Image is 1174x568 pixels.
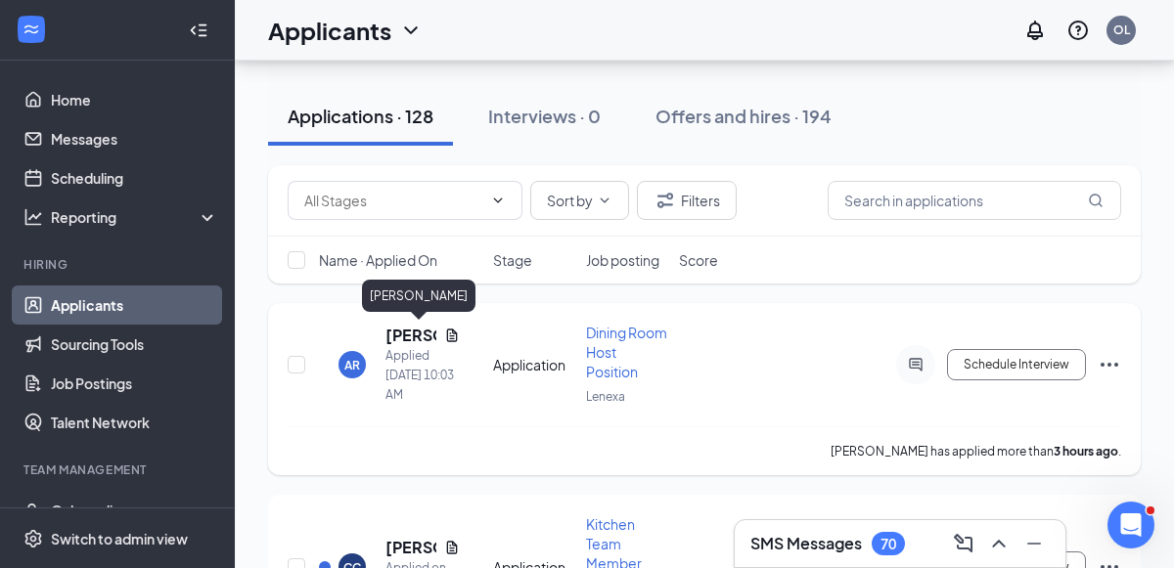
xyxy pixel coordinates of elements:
svg: Minimize [1022,532,1046,555]
button: Filter Filters [637,181,737,220]
svg: ChevronDown [490,193,506,208]
b: 3 hours ago [1054,444,1118,459]
button: ChevronUp [983,528,1015,559]
a: Sourcing Tools [51,325,218,364]
h5: [PERSON_NAME] [385,325,436,346]
svg: Notifications [1023,19,1047,42]
svg: ActiveChat [904,357,927,372]
span: Name · Applied On [319,250,437,270]
svg: UserCheck [23,501,43,520]
svg: Settings [23,529,43,548]
button: Minimize [1018,528,1050,559]
svg: ChevronDown [597,193,612,208]
div: Interviews · 0 [488,104,601,128]
svg: ChevronUp [987,532,1011,555]
a: Home [51,80,218,119]
span: Dining Room Host Position [586,324,667,380]
button: Sort byChevronDown [530,181,629,220]
svg: QuestionInfo [1066,19,1090,42]
input: All Stages [304,190,482,211]
div: Hiring [23,256,214,273]
div: Application [493,355,574,374]
span: Job posting [586,250,659,270]
svg: Document [444,540,460,555]
a: Messages [51,119,218,158]
input: Search in applications [828,181,1121,220]
div: Reporting [51,207,219,227]
svg: Ellipses [1098,353,1121,376]
h1: Applicants [268,14,391,47]
iframe: Intercom live chat [1107,502,1154,548]
svg: MagnifyingGlass [1088,193,1104,208]
h3: SMS Messages [750,533,862,554]
div: 70 [880,536,896,552]
a: Talent Network [51,403,218,442]
div: Switch to admin view [51,529,188,548]
p: [PERSON_NAME] has applied more than . [831,443,1121,459]
div: [PERSON_NAME] [362,280,475,312]
div: Applications · 128 [288,104,433,128]
div: Applied [DATE] 10:03 AM [385,346,460,405]
span: Sort by [547,194,593,207]
svg: WorkstreamLogo [22,20,41,39]
svg: Document [444,328,460,343]
span: Stage [493,250,532,270]
svg: ComposeMessage [952,532,975,555]
div: Team Management [23,461,214,478]
div: AR [344,357,360,373]
svg: Analysis [23,207,43,227]
button: Schedule Interview [947,349,1086,380]
span: Lenexa [586,389,625,404]
svg: ChevronDown [399,19,423,42]
div: OL [1113,22,1130,38]
h5: [PERSON_NAME] [385,537,436,558]
button: ComposeMessage [948,528,979,559]
div: Offers and hires · 194 [655,104,832,128]
a: Job Postings [51,364,218,403]
div: Onboarding [51,501,202,520]
svg: Collapse [189,21,208,40]
span: Score [679,250,718,270]
a: Applicants [51,285,218,325]
a: Scheduling [51,158,218,197]
svg: Filter [654,189,677,212]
